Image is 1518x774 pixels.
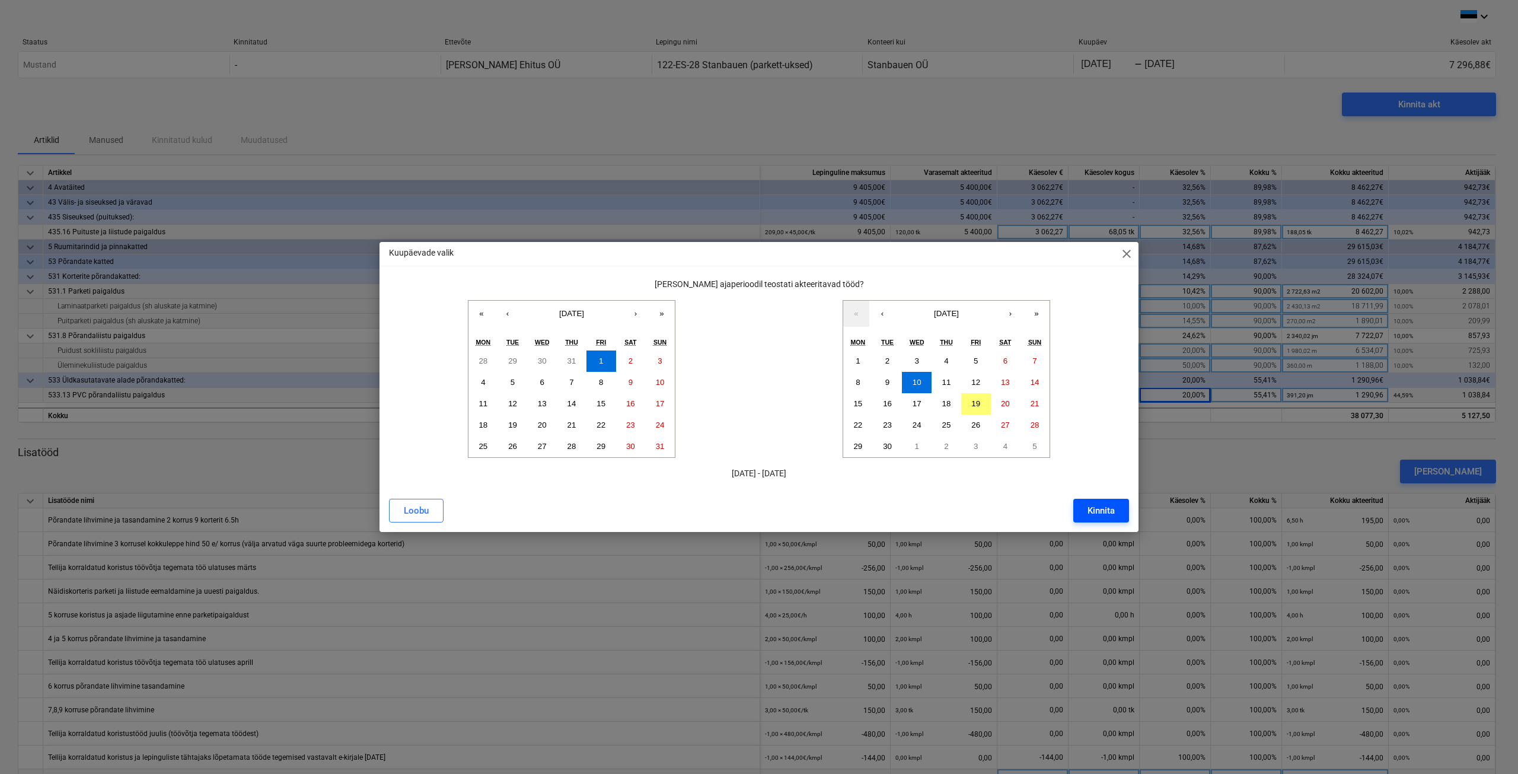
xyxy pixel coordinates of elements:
span: [DATE] [934,309,959,318]
button: ‹ [495,301,521,327]
button: September 15, 2025 [843,393,873,415]
abbr: August 17, 2025 [656,399,665,408]
abbr: September 24, 2025 [913,421,921,429]
button: September 21, 2025 [1020,393,1050,415]
button: July 31, 2025 [557,351,586,372]
button: September 14, 2025 [1020,372,1050,393]
abbr: August 18, 2025 [479,421,487,429]
abbr: October 5, 2025 [1032,442,1037,451]
abbr: Wednesday [535,339,550,346]
button: September 9, 2025 [873,372,902,393]
button: September 19, 2025 [961,393,991,415]
button: July 28, 2025 [468,351,498,372]
button: September 11, 2025 [932,372,961,393]
button: August 25, 2025 [468,436,498,457]
abbr: August 9, 2025 [629,378,633,387]
abbr: September 20, 2025 [1001,399,1010,408]
button: August 13, 2025 [527,393,557,415]
abbr: July 29, 2025 [508,356,517,365]
abbr: August 2, 2025 [629,356,633,365]
abbr: Saturday [624,339,636,346]
abbr: August 10, 2025 [656,378,665,387]
button: September 24, 2025 [902,415,932,436]
abbr: September 10, 2025 [913,378,921,387]
abbr: August 5, 2025 [511,378,515,387]
button: September 18, 2025 [932,393,961,415]
button: September 23, 2025 [873,415,902,436]
button: September 8, 2025 [843,372,873,393]
abbr: August 4, 2025 [481,378,485,387]
button: September 27, 2025 [991,415,1020,436]
button: August 6, 2025 [527,372,557,393]
abbr: August 6, 2025 [540,378,544,387]
button: September 5, 2025 [961,351,991,372]
abbr: September 17, 2025 [913,399,921,408]
abbr: August 26, 2025 [508,442,517,451]
abbr: Saturday [999,339,1011,346]
button: August 22, 2025 [586,415,616,436]
button: Kinnita [1073,499,1129,523]
abbr: August 20, 2025 [538,421,547,429]
button: October 5, 2025 [1020,436,1050,457]
abbr: September 5, 2025 [974,356,978,365]
button: [DATE] [521,301,623,327]
button: August 5, 2025 [498,372,528,393]
button: September 4, 2025 [932,351,961,372]
button: August 7, 2025 [557,372,586,393]
button: August 21, 2025 [557,415,586,436]
button: ‹ [869,301,895,327]
button: September 2, 2025 [873,351,902,372]
button: August 19, 2025 [498,415,528,436]
button: August 3, 2025 [645,351,675,372]
button: September 20, 2025 [991,393,1020,415]
button: September 13, 2025 [991,372,1020,393]
abbr: July 28, 2025 [479,356,487,365]
button: September 3, 2025 [902,351,932,372]
abbr: August 15, 2025 [597,399,605,408]
button: › [997,301,1023,327]
button: August 14, 2025 [557,393,586,415]
abbr: August 3, 2025 [658,356,662,365]
abbr: August 7, 2025 [569,378,573,387]
abbr: September 16, 2025 [883,399,892,408]
button: September 6, 2025 [991,351,1020,372]
button: September 16, 2025 [873,393,902,415]
abbr: August 21, 2025 [567,421,576,429]
abbr: September 14, 2025 [1031,378,1039,387]
abbr: August 1, 2025 [599,356,603,365]
abbr: August 16, 2025 [626,399,635,408]
abbr: September 28, 2025 [1031,421,1039,429]
abbr: September 4, 2025 [944,356,948,365]
abbr: July 30, 2025 [538,356,547,365]
button: » [649,301,675,327]
abbr: August 29, 2025 [597,442,605,451]
button: August 11, 2025 [468,393,498,415]
button: September 28, 2025 [1020,415,1050,436]
abbr: September 12, 2025 [971,378,980,387]
button: August 17, 2025 [645,393,675,415]
abbr: August 8, 2025 [599,378,603,387]
abbr: September 2, 2025 [885,356,889,365]
abbr: July 31, 2025 [567,356,576,365]
abbr: September 19, 2025 [971,399,980,408]
p: [PERSON_NAME] ajaperioodil teostati akteeritavad tööd? [389,278,1129,291]
button: September 29, 2025 [843,436,873,457]
abbr: Tuesday [506,339,519,346]
button: August 30, 2025 [616,436,646,457]
button: August 18, 2025 [468,415,498,436]
button: October 1, 2025 [902,436,932,457]
button: September 30, 2025 [873,436,902,457]
button: August 26, 2025 [498,436,528,457]
button: October 2, 2025 [932,436,961,457]
abbr: August 23, 2025 [626,421,635,429]
abbr: September 15, 2025 [853,399,862,408]
abbr: October 2, 2025 [944,442,948,451]
button: August 29, 2025 [586,436,616,457]
abbr: Monday [851,339,866,346]
button: October 4, 2025 [991,436,1020,457]
abbr: September 8, 2025 [856,378,860,387]
abbr: August 19, 2025 [508,421,517,429]
abbr: September 3, 2025 [915,356,919,365]
button: « [468,301,495,327]
abbr: Wednesday [910,339,924,346]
